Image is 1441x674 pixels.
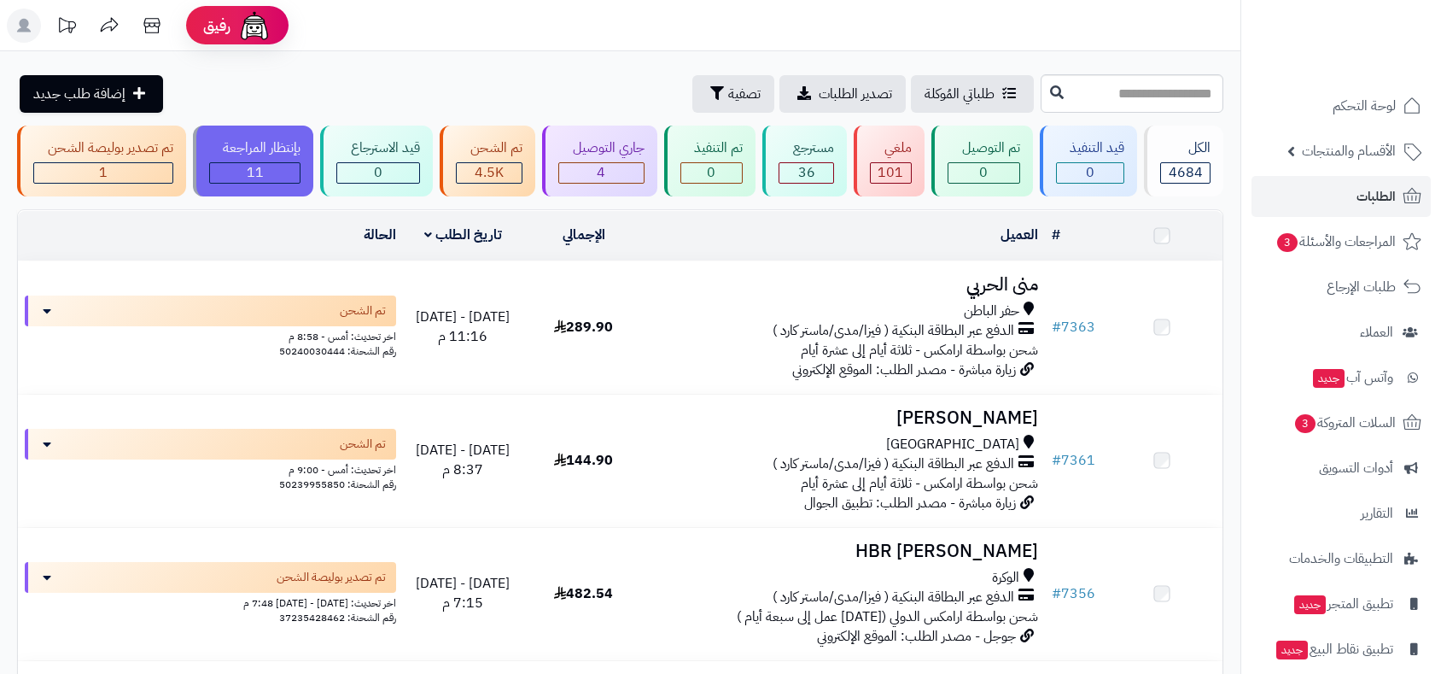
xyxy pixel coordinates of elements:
span: الوكرة [992,568,1019,588]
span: 4.5K [475,162,504,183]
a: التطبيقات والخدمات [1251,538,1431,579]
a: تصدير الطلبات [779,75,906,113]
a: قيد التنفيذ 0 [1036,126,1141,196]
a: تم تصدير بوليصة الشحن 1 [14,126,190,196]
a: المراجعات والأسئلة3 [1251,221,1431,262]
span: الطلبات [1356,185,1396,208]
div: اخر تحديث: أمس - 9:00 م [25,460,396,478]
span: [DATE] - [DATE] 8:37 م [416,440,510,480]
div: قيد التنفيذ [1056,138,1125,158]
a: الإجمالي [563,225,605,245]
span: 482.54 [554,583,613,604]
span: حفر الباطن [964,302,1019,321]
span: # [1052,583,1061,604]
span: لوحة التحكم [1333,94,1396,118]
a: #7363 [1052,317,1095,337]
a: الحالة [364,225,396,245]
span: رقم الشحنة: 37235428462 [279,610,396,625]
span: 0 [1086,162,1094,183]
span: جوجل - مصدر الطلب: الموقع الإلكتروني [817,626,1016,647]
a: الكل4684 [1141,126,1227,196]
span: 3 [1277,233,1298,252]
a: ملغي 101 [850,126,928,196]
span: 4684 [1169,162,1203,183]
span: إضافة طلب جديد [33,84,125,104]
span: زيارة مباشرة - مصدر الطلب: الموقع الإلكتروني [792,360,1016,380]
span: أدوات التسويق [1319,456,1393,480]
img: ai-face.png [237,9,271,43]
h3: [PERSON_NAME] [650,408,1038,428]
span: 0 [979,162,988,183]
a: أدوات التسويق [1251,448,1431,489]
span: تطبيق المتجر [1292,592,1393,616]
div: 36 [779,163,833,183]
span: جديد [1294,595,1326,614]
span: التقارير [1361,501,1393,525]
span: 36 [798,162,815,183]
a: تاريخ الطلب [424,225,502,245]
span: زيارة مباشرة - مصدر الطلب: تطبيق الجوال [804,493,1016,513]
a: الطلبات [1251,176,1431,217]
h3: منى الحربي [650,275,1038,295]
a: تم الشحن 4.5K [436,126,539,196]
span: [DATE] - [DATE] 7:15 م [416,573,510,613]
span: 0 [374,162,382,183]
div: اخر تحديث: أمس - 8:58 م [25,326,396,344]
div: 11 [210,163,300,183]
span: 144.90 [554,450,613,471]
div: ملغي [870,138,912,158]
div: الكل [1160,138,1211,158]
span: وآتس آب [1311,366,1393,390]
span: الدفع عبر البطاقة البنكية ( فيزا/مدى/ماستر كارد ) [773,588,1014,607]
img: logo-2.png [1325,44,1425,79]
div: مسترجع [779,138,834,158]
div: اخر تحديث: [DATE] - [DATE] 7:48 م [25,593,396,611]
span: السلات المتروكة [1293,411,1396,435]
span: جديد [1276,641,1308,659]
span: # [1052,450,1061,471]
span: طلباتي المُوكلة [925,84,995,104]
a: # [1052,225,1060,245]
span: تم الشحن [340,302,386,319]
span: [DATE] - [DATE] 11:16 م [416,307,510,347]
span: طلبات الإرجاع [1327,275,1396,299]
span: جديد [1313,369,1345,388]
div: 0 [681,163,743,183]
div: تم التوصيل [948,138,1020,158]
span: الدفع عبر البطاقة البنكية ( فيزا/مدى/ماستر كارد ) [773,321,1014,341]
a: تحديثات المنصة [45,9,88,47]
span: 3 [1295,414,1316,433]
div: تم تصدير بوليصة الشحن [33,138,173,158]
a: قيد الاسترجاع 0 [317,126,436,196]
span: 1 [99,162,108,183]
span: شحن بواسطة ارامكس الدولي ([DATE] عمل إلى سبعة أيام ) [737,607,1038,627]
span: رقم الشحنة: 50240030444 [279,343,396,359]
span: 101 [878,162,903,183]
span: 0 [707,162,715,183]
a: بإنتظار المراجعة 11 [190,126,318,196]
a: #7361 [1052,450,1095,471]
div: 4 [559,163,644,183]
span: تطبيق نقاط البيع [1275,637,1393,661]
div: تم الشحن [456,138,522,158]
a: تطبيق نقاط البيعجديد [1251,629,1431,670]
span: [GEOGRAPHIC_DATA] [886,435,1019,454]
div: قيد الاسترجاع [336,138,420,158]
a: إضافة طلب جديد [20,75,163,113]
div: 0 [337,163,419,183]
span: الدفع عبر البطاقة البنكية ( فيزا/مدى/ماستر كارد ) [773,454,1014,474]
span: # [1052,317,1061,337]
a: العملاء [1251,312,1431,353]
a: #7356 [1052,583,1095,604]
div: 1 [34,163,172,183]
a: السلات المتروكة3 [1251,402,1431,443]
button: تصفية [692,75,774,113]
div: تم التنفيذ [680,138,744,158]
span: رقم الشحنة: 50239955850 [279,477,396,492]
a: جاري التوصيل 4 [539,126,661,196]
a: طلباتي المُوكلة [911,75,1034,113]
span: تصفية [728,84,761,104]
a: طلبات الإرجاع [1251,267,1431,308]
span: المراجعات والأسئلة [1275,230,1396,254]
span: تم تصدير بوليصة الشحن [277,569,386,586]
